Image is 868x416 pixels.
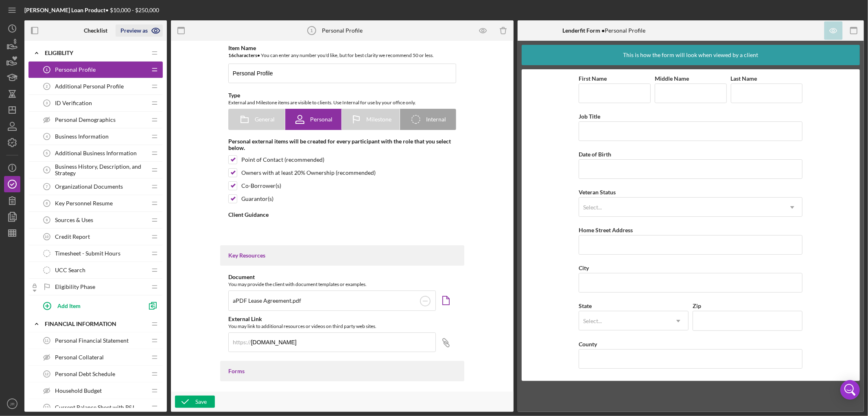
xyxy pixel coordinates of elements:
button: Preview as [116,24,163,37]
div: Forms [228,368,456,374]
span: Key Personnel Resume [55,200,113,207]
span: Additional Personal Profile [55,83,124,90]
div: • $10,000 - $250,000 [24,7,159,13]
div: Client Guidance [228,211,456,218]
div: You can enter any number you'd like, but for best clarity we recommend 50 or less. [228,51,456,59]
label: County [579,341,597,348]
div: Add Item [57,298,81,313]
tspan: 13 [45,405,49,409]
tspan: 9 [46,218,48,222]
span: Business Information [55,133,109,140]
div: Personal external items will be created for every participant with the role that you select below. [228,138,456,151]
tspan: 11 [45,339,49,343]
span: Additional Business Information [55,150,137,156]
div: You may link to additional resources or videos on third party web sites. [228,322,456,330]
div: Personal Profile [322,27,363,34]
div: You may provide the client with document templates or examples. [228,280,456,288]
div: Select... [583,318,602,324]
div: aPDF Lease Agreement.pdf [233,297,301,304]
div: Type [228,92,456,99]
div: Eligiblity [45,50,146,56]
div: Financial Information [45,321,146,327]
b: Checklist [84,27,107,34]
span: Credit Report [55,233,90,240]
label: Home Street Address [579,227,633,233]
span: Business History, Description, and Strategy [55,163,146,176]
span: Current Balance Sheet with P&L [55,404,136,411]
tspan: 12 [45,372,49,376]
span: Personal Profile [55,66,96,73]
div: External Link [228,316,456,322]
label: Job Title [579,113,600,120]
label: Middle Name [655,75,689,82]
div: Personal Profile [562,27,645,34]
label: Date of Birth [579,151,611,158]
div: Open Intercom Messenger [840,380,860,400]
span: Personal Financial Statement [55,337,129,344]
div: Guarantor(s) [241,196,273,202]
tspan: 7 [46,185,48,189]
tspan: 8 [46,201,48,205]
span: UCC Search [55,267,85,273]
tspan: 4 [46,134,48,139]
tspan: 10 [45,235,49,239]
span: Sources & Uses [55,217,93,223]
span: Timesheet - Submit Hours [55,250,120,257]
div: https:// [233,339,251,346]
b: [PERSON_NAME] Loan Product [24,7,105,13]
button: JR [4,396,20,412]
div: Owners with at least 20% Ownership (recommended) [241,169,376,176]
span: Personal Collateral [55,354,104,361]
div: Preview as [120,24,148,37]
span: Eligibility Phase [55,284,95,290]
div: Item Name [228,45,456,51]
div: Co-Borrower(s) [241,183,281,189]
label: Last Name [731,75,757,82]
span: Personal Debt Schedule [55,371,115,377]
div: External and Milestone items are visible to clients. Use Internal for use by your office only. [228,99,456,107]
div: Key Resources [228,252,456,259]
tspan: 1 [46,68,48,72]
div: Save [195,396,207,408]
span: General [255,116,275,123]
tspan: 5 [46,151,48,155]
label: City [579,264,589,271]
span: Internal [426,116,446,123]
b: Lenderfit Form • [562,27,605,34]
span: Organizational Documents [55,183,123,190]
span: ID Verification [55,100,92,106]
div: Document [228,274,456,280]
button: Save [175,396,215,408]
tspan: 1 [310,28,313,33]
label: First Name [579,75,607,82]
text: JR [10,402,15,406]
div: This is how the form will look when viewed by a client [623,45,758,65]
span: Milestone [366,116,391,123]
tspan: 3 [46,101,48,105]
tspan: 6 [46,168,48,172]
button: Add Item [37,297,142,314]
span: Household Budget [55,387,102,394]
tspan: 2 [46,84,48,88]
b: 16 character s • [228,52,260,58]
div: Point of Contact (recommended) [241,156,324,163]
span: Personal Demographics [55,117,116,123]
span: Personal [310,116,332,123]
label: Zip [693,302,701,309]
div: Select... [583,204,602,211]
